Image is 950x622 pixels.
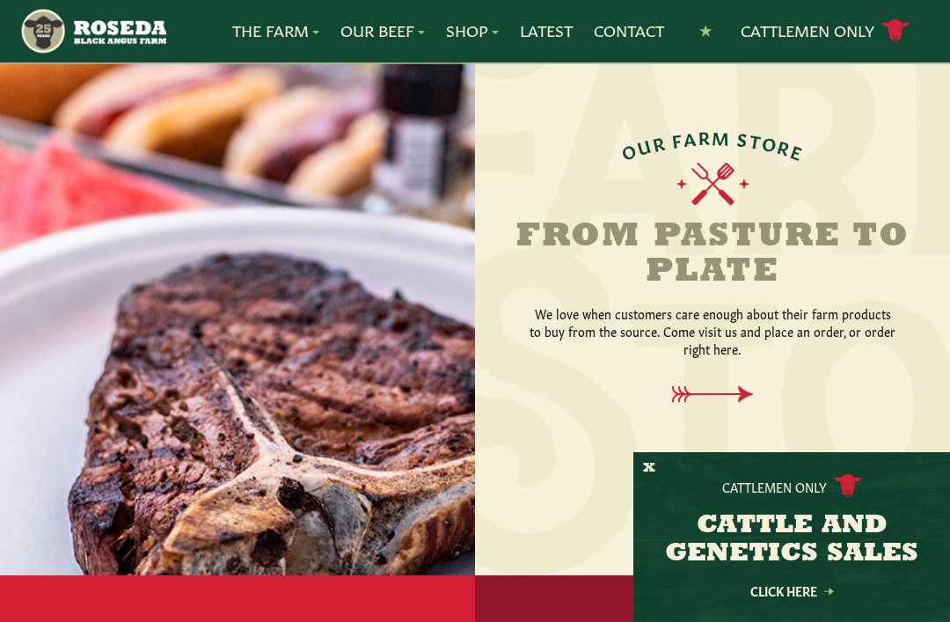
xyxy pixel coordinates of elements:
span: O [760,132,780,155]
div: OUR FARM STORE [618,127,807,162]
span: A [683,127,699,147]
a: Click Here [712,585,871,596]
h2: From Pasture to Plate [515,220,910,290]
img: cattle-icon.svg [834,474,862,498]
span: O [619,138,640,162]
a: Contact [594,19,664,42]
span: M [712,127,731,147]
span: R [650,131,667,153]
h3: CATTLE AND GENETICS SALES [655,512,928,568]
span: R [698,127,712,146]
span: U [635,134,654,157]
span: F [670,128,684,150]
a: Cattlemen Only [741,16,910,47]
span: E [788,140,807,162]
img: https://roseda.com/wp-content/uploads/2021/05/roseda-25-header.png [19,7,166,55]
a: Latest [520,19,573,42]
span: S [736,128,750,148]
button: X [643,459,655,478]
span: R [776,135,794,157]
p: Cattlemen Only [722,478,827,495]
a: The Farm [232,19,319,42]
a: Shop [446,19,499,42]
p: We love when customers care enough about their farm products to buy from the source. Come visit u... [528,304,897,357]
span: T [749,129,764,150]
a: Our Beef [340,19,425,42]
